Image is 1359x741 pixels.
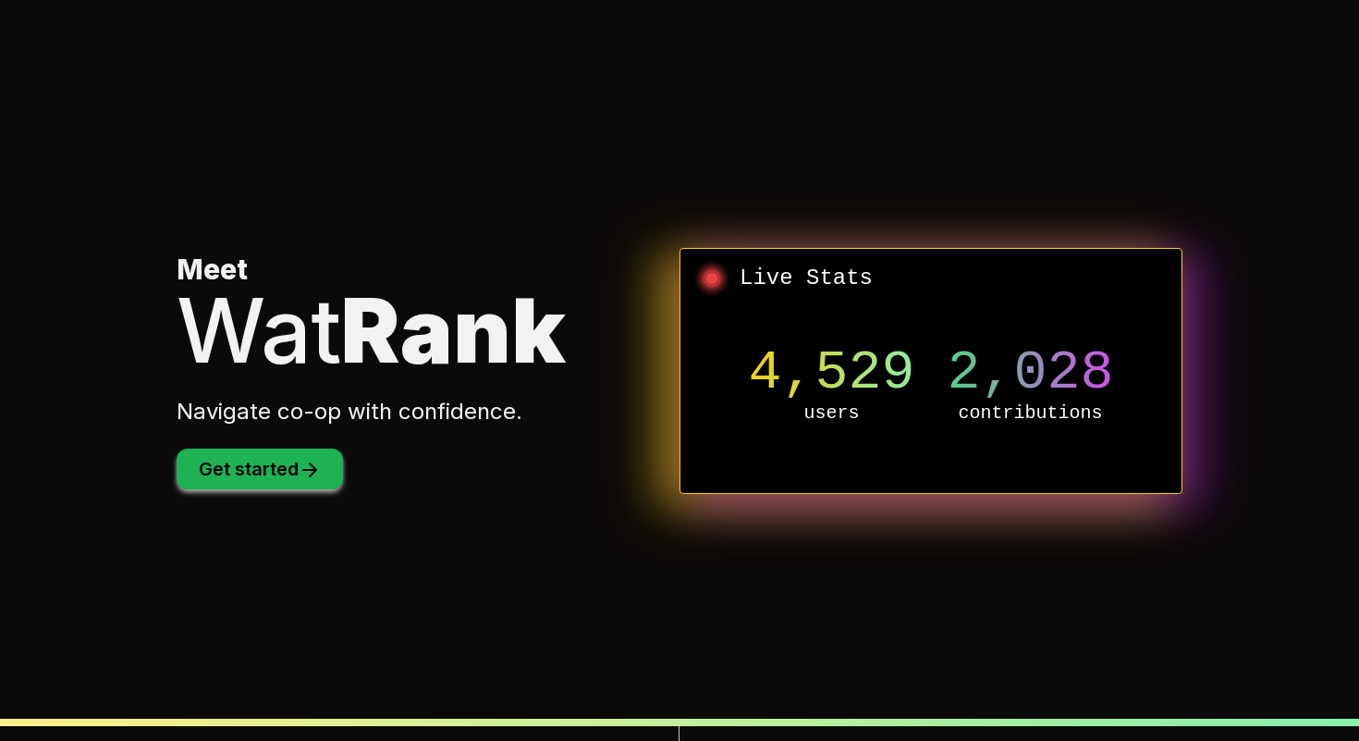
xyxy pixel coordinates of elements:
button: Get started [177,449,343,489]
p: users [732,401,931,426]
p: Navigate co-op with confidence. [177,397,679,426]
h1: Meet [177,253,679,375]
p: 4,529 [732,345,931,401]
p: 2,028 [931,345,1130,401]
h2: Live Stats [695,264,1167,293]
a: Get started [177,461,343,479]
span: Wat [177,277,341,384]
span: Rank [341,277,566,384]
p: contributions [931,401,1130,426]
